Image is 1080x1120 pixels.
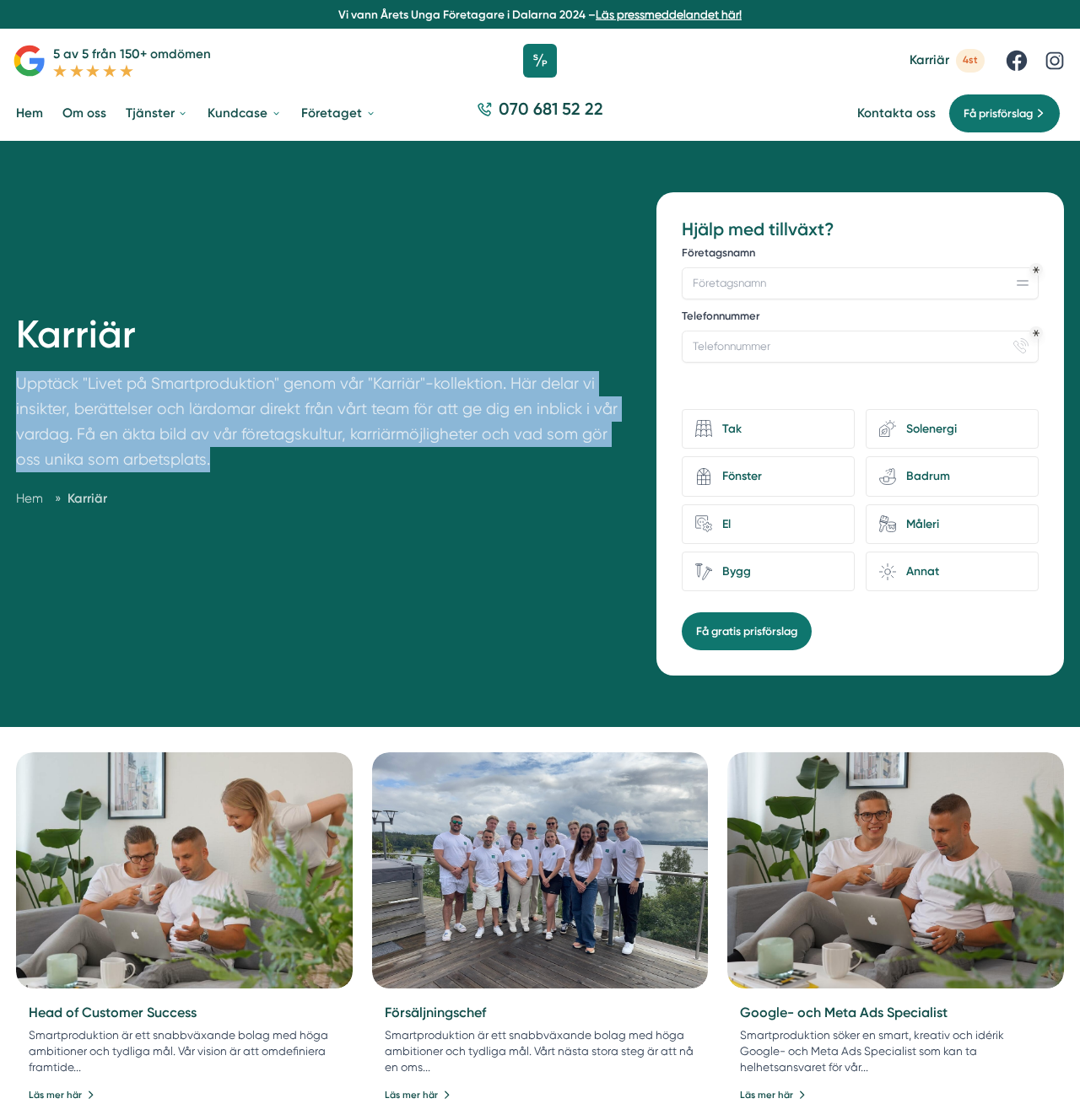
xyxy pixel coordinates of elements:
span: 070 681 52 22 [499,98,603,121]
label: Företagsnamn [682,245,1038,264]
a: Hem [16,491,43,506]
a: Företaget [298,93,379,135]
a: Läs mer här [29,1087,94,1102]
p: 5 av 5 från 150+ omdömen [53,44,211,64]
img: Head of Customer Success [16,752,353,988]
a: Head of Customer Success [29,1004,197,1020]
input: Telefonnummer [682,331,1038,363]
a: Tjänster [122,93,192,135]
a: Läs mer här [385,1087,451,1102]
a: Kontakta oss [857,105,936,121]
a: Få prisförslag [948,94,1061,133]
a: 070 681 52 22 [471,98,610,130]
p: Smartproduktion söker en smart, kreativ och idérik Google- och Meta Ads Specialist som kan ta hel... [740,1027,1050,1075]
img: Försäljningschef [372,752,709,988]
h1: Karriär [16,312,618,371]
a: Google- och Meta Ads Specialist [740,1004,948,1020]
a: Om oss [59,93,110,135]
label: Telefonnummer [682,309,1038,327]
a: Kundcase [204,93,284,135]
a: Läs mer här [740,1087,806,1102]
div: Obligatoriskt [1033,267,1039,273]
p: Upptäck "Livet på Smartproduktion" genom vår "Karriär"-kollektion. Här delar vi insikter, berätte... [16,371,618,480]
input: Företagsnamn [682,267,1038,299]
div: Obligatoriskt [1033,330,1039,337]
span: 4st [956,49,985,72]
h3: Hjälp med tillväxt? [682,218,1038,241]
nav: Breadcrumb [16,488,618,509]
span: » [55,488,61,509]
a: Karriär 4st [910,49,985,72]
span: Karriär [910,52,949,68]
p: Smartproduktion är ett snabbväxande bolag med höga ambitioner och tydliga mål. Vårt nästa stora s... [385,1027,695,1075]
a: Hem [13,93,46,135]
a: Försäljningschef [385,1004,486,1020]
span: Få prisförslag [964,105,1033,122]
a: Karriär [67,491,107,506]
p: Vi vann Årets Unga Företagare i Dalarna 2024 – [7,7,1074,23]
img: Google- och Meta Ads Specialist [727,752,1064,988]
a: Läs pressmeddelandet här! [596,8,742,21]
p: Smartproduktion är ett snabbväxande bolag med höga ambitioner och tydliga mål. Vår vision är att ... [29,1027,339,1075]
button: Få gratis prisförslag [682,612,812,650]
